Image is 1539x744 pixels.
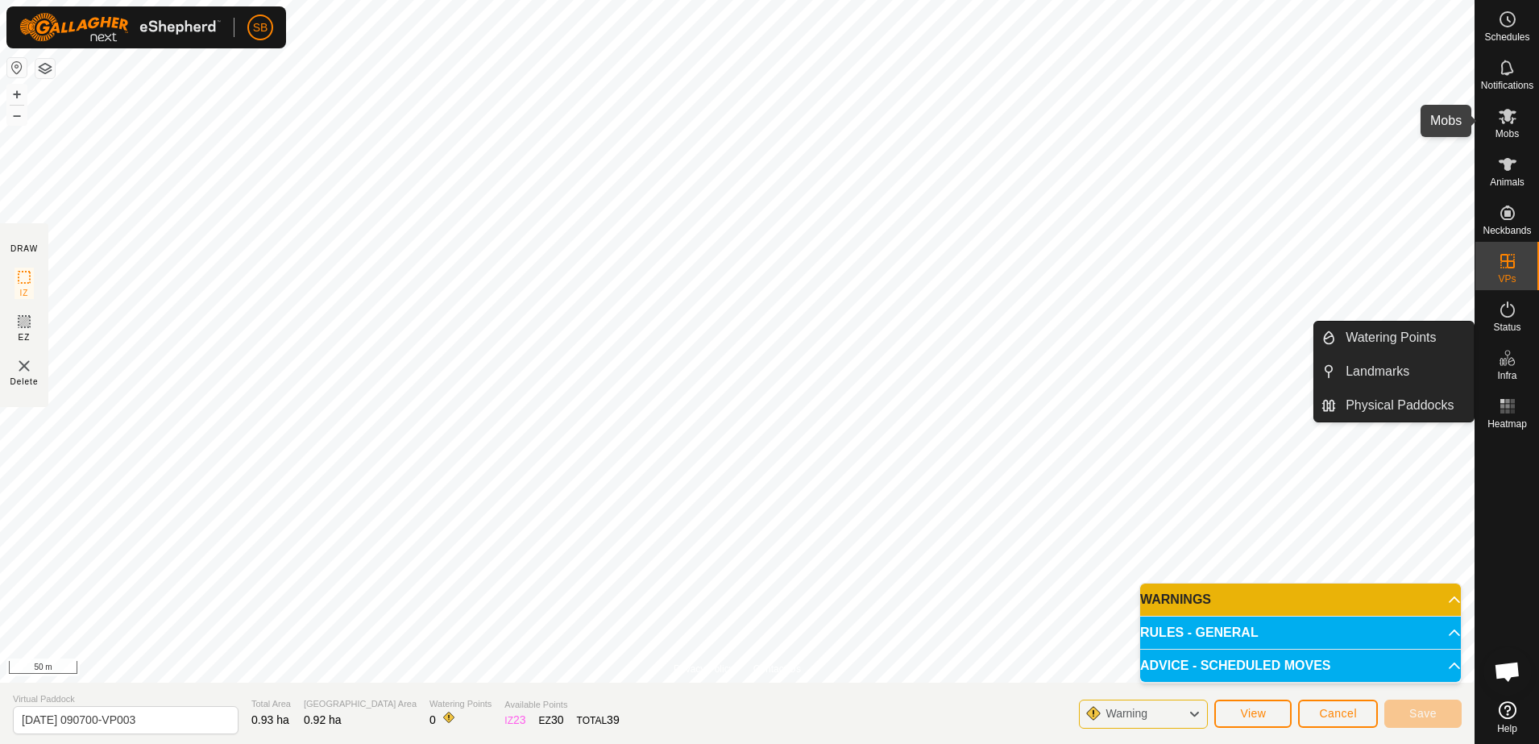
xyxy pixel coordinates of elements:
[19,331,31,343] span: EZ
[1298,700,1378,728] button: Cancel
[1140,626,1259,639] span: RULES - GENERAL
[504,712,525,729] div: IZ
[7,85,27,104] button: +
[504,698,619,712] span: Available Points
[1346,396,1454,415] span: Physical Paddocks
[539,712,564,729] div: EZ
[1214,700,1292,728] button: View
[253,19,268,36] span: SB
[1319,707,1357,720] span: Cancel
[1484,32,1529,42] span: Schedules
[1336,322,1474,354] a: Watering Points
[429,697,492,711] span: Watering Points
[10,376,39,388] span: Delete
[1140,584,1461,616] p-accordion-header: WARNINGS
[577,712,620,729] div: TOTAL
[1483,647,1532,696] div: Open chat
[1314,322,1474,354] li: Watering Points
[13,692,239,706] span: Virtual Paddock
[1336,389,1474,422] a: Physical Paddocks
[1498,274,1516,284] span: VPs
[1314,355,1474,388] li: Landmarks
[1140,617,1461,649] p-accordion-header: RULES - GENERAL
[1314,389,1474,422] li: Physical Paddocks
[1495,129,1519,139] span: Mobs
[251,697,291,711] span: Total Area
[304,697,417,711] span: [GEOGRAPHIC_DATA] Area
[7,106,27,125] button: –
[607,713,620,726] span: 39
[1483,226,1531,235] span: Neckbands
[1481,81,1533,90] span: Notifications
[1497,371,1516,380] span: Infra
[1140,650,1461,682] p-accordion-header: ADVICE - SCHEDULED MOVES
[674,662,734,676] a: Privacy Policy
[1475,695,1539,740] a: Help
[1346,328,1436,347] span: Watering Points
[1497,724,1517,734] span: Help
[7,58,27,77] button: Reset Map
[1140,659,1330,672] span: ADVICE - SCHEDULED MOVES
[1487,419,1527,429] span: Heatmap
[1240,707,1266,720] span: View
[1384,700,1462,728] button: Save
[1336,355,1474,388] a: Landmarks
[1493,322,1520,332] span: Status
[15,356,34,376] img: VP
[251,713,289,726] span: 0.93 ha
[1106,707,1147,720] span: Warning
[10,243,38,255] div: DRAW
[1490,177,1524,187] span: Animals
[1140,593,1211,606] span: WARNINGS
[19,13,221,42] img: Gallagher Logo
[551,713,564,726] span: 30
[513,713,526,726] span: 23
[35,59,55,78] button: Map Layers
[429,713,436,726] span: 0
[1409,707,1437,720] span: Save
[1346,362,1409,381] span: Landmarks
[753,662,801,676] a: Contact Us
[20,287,29,299] span: IZ
[304,713,342,726] span: 0.92 ha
